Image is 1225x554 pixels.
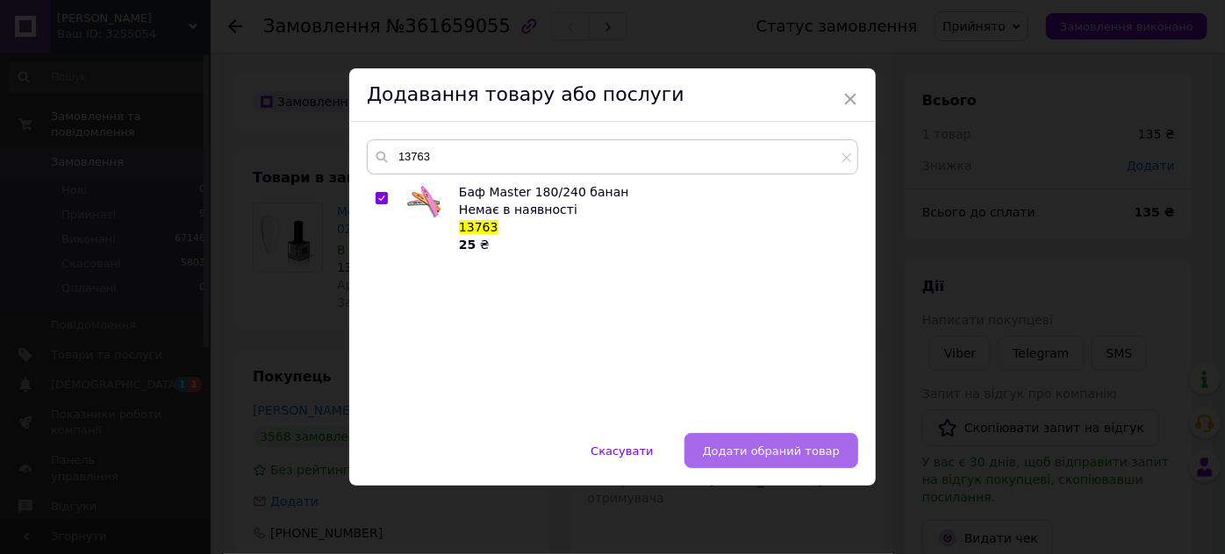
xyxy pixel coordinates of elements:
span: Скасувати [591,444,653,458]
input: Пошук за товарами та послугами [367,139,858,174]
span: Додати обраний товар [703,444,840,458]
button: Скасувати [572,433,671,468]
div: ₴ [459,236,849,253]
b: 25 [459,238,476,252]
img: Баф Master 180/240 банан [406,183,441,218]
div: Немає в наявності [459,201,849,218]
span: Баф Master 180/240 банан [459,185,629,199]
button: Додати обраний товар [684,433,858,468]
span: × [842,84,858,114]
div: Додавання товару або послуги [349,68,876,122]
span: 13763 [459,220,498,234]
